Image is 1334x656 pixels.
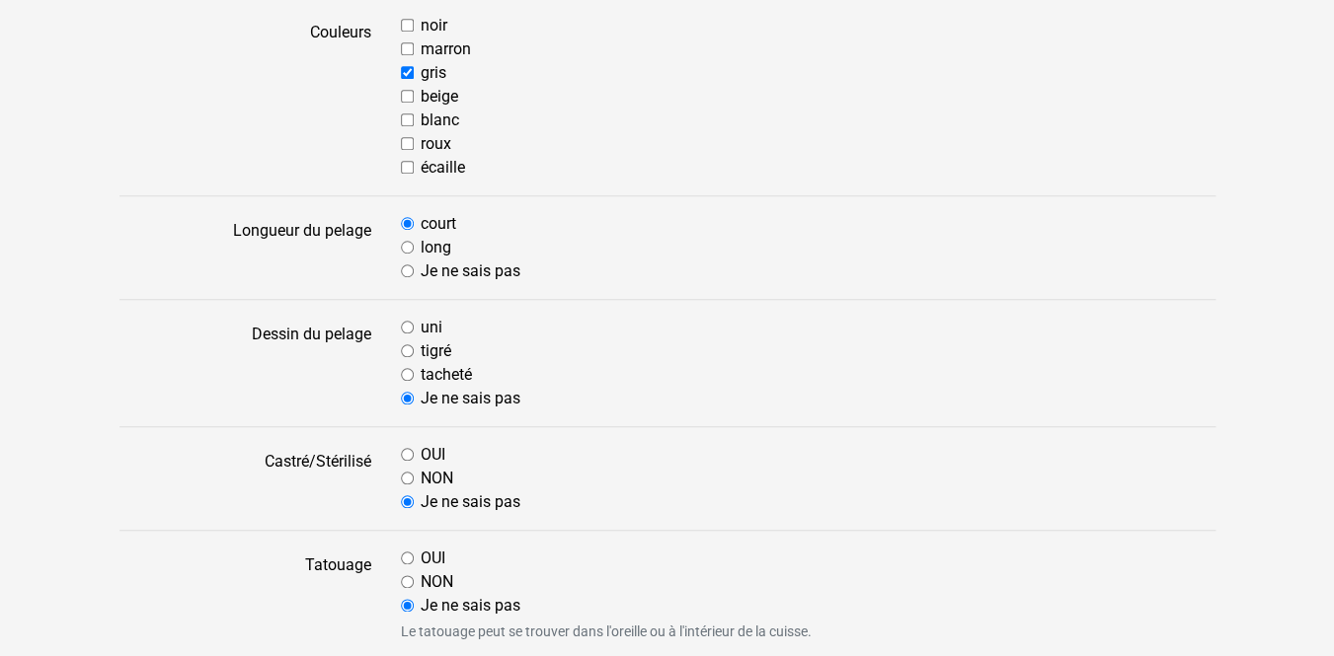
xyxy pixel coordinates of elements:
label: NON [421,570,453,594]
label: blanc [421,109,459,132]
label: Je ne sais pas [421,490,520,514]
label: noir [421,14,447,37]
label: OUI [421,443,445,467]
input: tacheté [401,368,414,381]
label: Je ne sais pas [421,594,520,618]
input: uni [401,321,414,333]
input: NON [401,575,414,588]
label: OUI [421,547,445,570]
label: Tatouage [105,547,386,642]
label: uni [421,316,442,339]
input: OUI [401,551,414,564]
input: OUI [401,448,414,461]
label: écaille [421,156,465,180]
label: long [421,236,451,259]
label: gris [421,61,446,85]
small: Le tatouage peut se trouver dans l'oreille ou à l'intérieur de la cuisse. [401,621,1216,642]
label: tacheté [421,363,472,387]
input: Je ne sais pas [401,599,414,612]
input: long [401,241,414,254]
label: Castré/Stérilisé [105,443,386,514]
input: court [401,217,414,230]
label: beige [421,85,458,109]
input: Je ne sais pas [401,264,414,277]
label: roux [421,132,451,156]
label: Couleurs [105,14,386,180]
input: tigré [401,344,414,357]
label: court [421,212,456,236]
input: NON [401,472,414,484]
label: marron [421,37,471,61]
input: Je ne sais pas [401,392,414,404]
label: Dessin du pelage [105,316,386,410]
input: Je ne sais pas [401,495,414,508]
label: Je ne sais pas [421,259,520,283]
label: Longueur du pelage [105,212,386,283]
label: Je ne sais pas [421,387,520,410]
label: tigré [421,339,451,363]
label: NON [421,467,453,490]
